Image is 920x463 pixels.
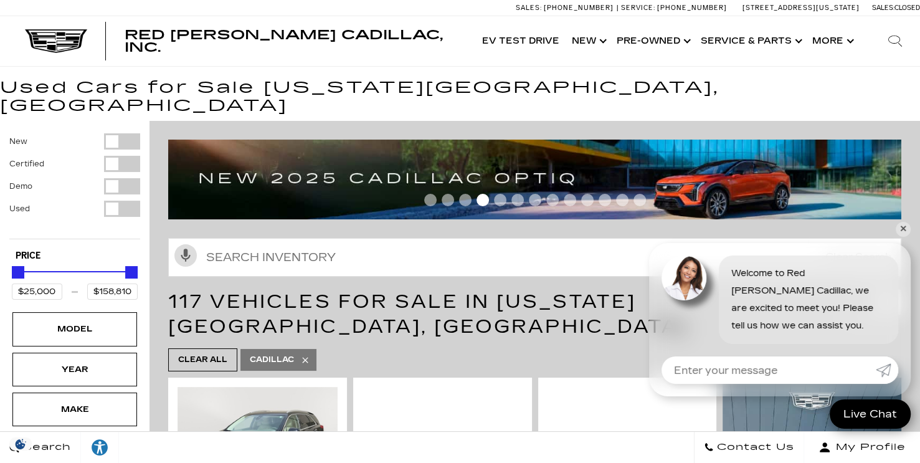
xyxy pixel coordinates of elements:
a: New [566,16,610,66]
span: My Profile [831,439,906,456]
span: Go to slide 2 [442,194,454,206]
div: Year [44,363,106,376]
span: Go to slide 3 [459,194,472,206]
span: Search [19,439,71,456]
img: 2507-july-optiq-competitve-09 [168,140,912,219]
div: Price [12,262,138,300]
img: Cadillac Dark Logo with Cadillac White Text [25,29,87,53]
div: YearYear [12,353,137,386]
input: Minimum [12,284,62,300]
span: Go to slide 13 [633,194,646,206]
a: Sales: [PHONE_NUMBER] [516,4,617,11]
div: ModelModel [12,312,137,346]
span: [PHONE_NUMBER] [657,4,727,12]
label: Demo [9,180,32,193]
button: More [806,16,858,66]
a: Red [PERSON_NAME] Cadillac, Inc. [125,29,463,54]
span: Go to slide 6 [511,194,524,206]
a: Contact Us [694,432,804,463]
span: Sales: [516,4,542,12]
span: Closed [894,4,920,12]
img: Agent profile photo [662,255,706,300]
span: Go to slide 8 [546,194,559,206]
svg: Click to toggle on voice search [174,244,197,267]
h5: Price [16,251,134,262]
label: Certified [9,158,44,170]
a: Explore your accessibility options [81,432,119,463]
span: Go to slide 4 [477,194,489,206]
input: Search Inventory [168,238,901,277]
span: Go to slide 7 [529,194,541,206]
span: [PHONE_NUMBER] [544,4,614,12]
span: Red [PERSON_NAME] Cadillac, Inc. [125,27,443,55]
div: MakeMake [12,393,137,426]
span: Live Chat [837,407,903,421]
span: Go to slide 10 [581,194,594,206]
button: Open user profile menu [804,432,920,463]
label: Used [9,203,30,215]
span: Go to slide 9 [564,194,576,206]
span: Clear All [178,352,227,368]
a: Submit [876,356,898,384]
a: Pre-Owned [610,16,695,66]
div: Explore your accessibility options [81,438,118,457]
img: Opt-Out Icon [6,437,35,451]
a: Service & Parts [695,16,806,66]
span: Go to slide 5 [494,194,506,206]
span: Service: [621,4,655,12]
a: Live Chat [830,399,911,429]
div: Minimum Price [12,266,24,279]
span: Contact Us [714,439,794,456]
span: Cadillac [250,352,294,368]
span: 117 Vehicles for Sale in [US_STATE][GEOGRAPHIC_DATA], [GEOGRAPHIC_DATA] [168,290,686,338]
div: Welcome to Red [PERSON_NAME] Cadillac, we are excited to meet you! Please tell us how we can assi... [719,255,898,344]
input: Maximum [87,284,138,300]
label: New [9,135,27,148]
a: [STREET_ADDRESS][US_STATE] [742,4,860,12]
div: Maximum Price [125,266,138,279]
section: Click to Open Cookie Consent Modal [6,437,35,451]
span: Go to slide 1 [424,194,437,206]
div: Model [44,322,106,336]
span: Sales: [872,4,894,12]
a: EV Test Drive [476,16,566,66]
div: Make [44,403,106,416]
span: Go to slide 11 [599,194,611,206]
div: Search [870,16,920,66]
a: Service: [PHONE_NUMBER] [617,4,730,11]
div: Filter by Vehicle Type [9,133,140,239]
span: Go to slide 12 [616,194,628,206]
input: Enter your message [662,356,876,384]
